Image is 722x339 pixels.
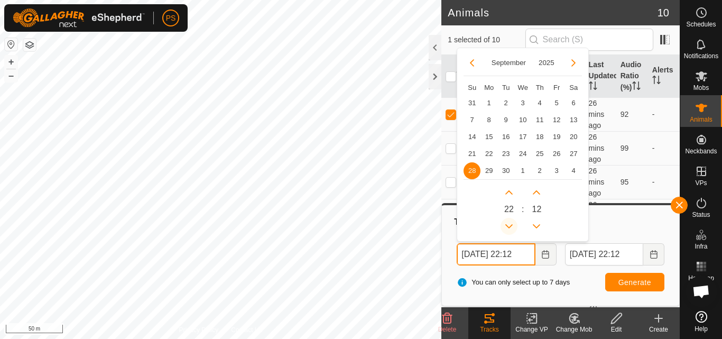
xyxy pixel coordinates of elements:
span: 12 [532,203,542,216]
span: 5 [548,95,565,112]
td: 22 [480,145,497,162]
td: 18 [531,129,548,145]
h2: Animals [448,6,658,19]
span: Animals [690,116,712,123]
button: – [5,69,17,82]
td: 17 [514,129,531,145]
button: Next Month [565,54,582,71]
td: 11 [531,112,548,129]
td: 23 [497,145,514,162]
span: 28 Sept 2025, 9:45 pm [589,133,605,163]
div: Tracks [468,325,511,334]
span: We [518,84,528,91]
td: 30 [497,162,514,179]
span: Neckbands [685,148,717,154]
button: Choose Year [534,57,559,69]
span: Mobs [693,85,709,91]
span: : [522,203,524,216]
div: Tracks [452,216,669,228]
button: Previous Month [464,54,480,71]
td: 10 [514,112,531,129]
a: Help [680,307,722,336]
td: 12 [548,112,565,129]
td: 19 [548,129,565,145]
td: 3 [548,162,565,179]
span: 8 [480,112,497,129]
td: 31 [464,95,480,112]
td: - [648,131,680,165]
span: Th [536,84,544,91]
button: + [5,56,17,68]
input: Search (S) [525,29,653,51]
span: Sa [569,84,578,91]
span: You can only select up to 7 days [457,277,570,288]
p-button: Previous Hour [501,218,517,235]
button: Reset Map [5,38,17,51]
button: Choose Date [535,243,557,265]
span: 10 [658,5,669,21]
td: 27 [565,145,582,162]
span: Notifications [684,53,718,59]
span: 2 [531,162,548,179]
div: Edit [595,325,637,334]
span: Heatmap [688,275,714,281]
p-button: Next Hour [501,184,517,201]
span: Status [692,212,710,218]
td: - [648,97,680,131]
button: Choose Month [487,57,530,69]
span: 21 [464,145,480,162]
span: 92 [621,110,629,118]
span: Tu [502,84,510,91]
span: 24 [514,145,531,162]
td: 15 [480,129,497,145]
td: 4 [565,162,582,179]
img: Gallagher Logo [13,8,145,28]
span: 28 Sept 2025, 9:45 pm [589,167,605,197]
button: Generate [605,273,664,291]
span: Generate [618,278,651,287]
td: 6 [565,95,582,112]
td: 25 [531,145,548,162]
span: 7 [464,112,480,129]
span: 1 selected of 10 [448,34,525,45]
span: 4 [531,95,548,112]
p-sorticon: Activate to sort [632,83,641,91]
span: Fr [553,84,560,91]
span: 95 [621,178,629,186]
span: Schedules [686,21,716,28]
div: Open chat [686,276,717,307]
span: 2 [497,95,514,112]
td: 1 [514,162,531,179]
th: Last Updated [585,55,616,98]
span: 20 [565,129,582,145]
td: 26 [548,145,565,162]
span: VPs [695,180,707,186]
th: Audio Ratio (%) [616,55,648,98]
td: 16 [497,129,514,145]
td: 3 [514,95,531,112]
a: Contact Us [231,325,262,335]
span: 1 [480,95,497,112]
span: 28 [464,162,480,179]
td: 29 [480,162,497,179]
td: 9 [497,112,514,129]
